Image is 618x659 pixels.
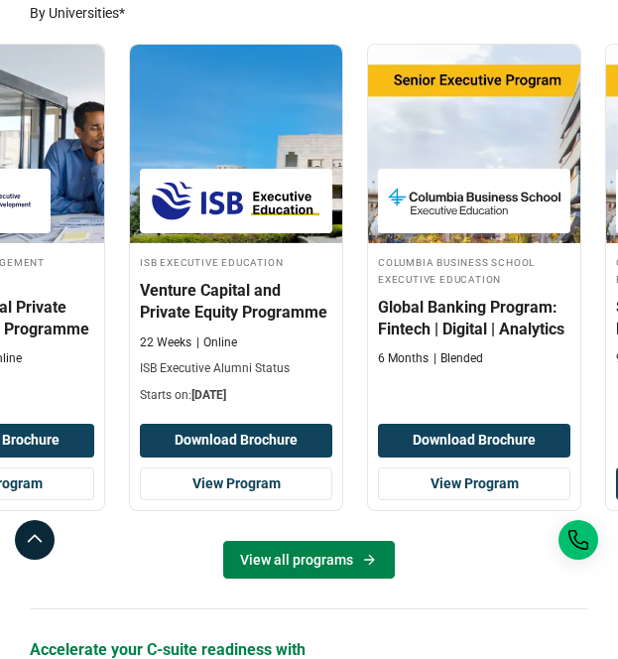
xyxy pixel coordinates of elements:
[150,179,322,223] img: ISB Executive Education
[140,424,332,458] button: Download Brochure
[140,280,332,325] h3: Venture Capital and Private Equity Programme
[140,334,191,351] p: 22 Weeks
[388,179,560,223] img: Columbia Business School Executive Education
[140,360,332,377] p: ISB Executive Alumni Status
[433,350,483,367] p: Blended
[378,467,570,501] a: View Program
[378,253,570,287] h4: Columbia Business School Executive Education
[30,2,588,24] p: By Universities*
[130,45,342,243] img: Venture Capital and Private Equity Programme | Online Finance Course
[378,350,429,367] p: 6 Months
[140,467,332,501] a: View Program
[223,541,395,579] a: View all programs
[378,424,570,458] button: Download Brochure
[191,388,226,402] span: [DATE]
[196,334,237,351] p: Online
[140,387,332,404] p: Starts on:
[368,45,580,243] img: Global Banking Program: Fintech | Digital | Analytics | Online Business Analytics Course
[140,253,332,270] h4: ISB Executive Education
[378,297,570,341] h3: Global Banking Program: Fintech | Digital | Analytics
